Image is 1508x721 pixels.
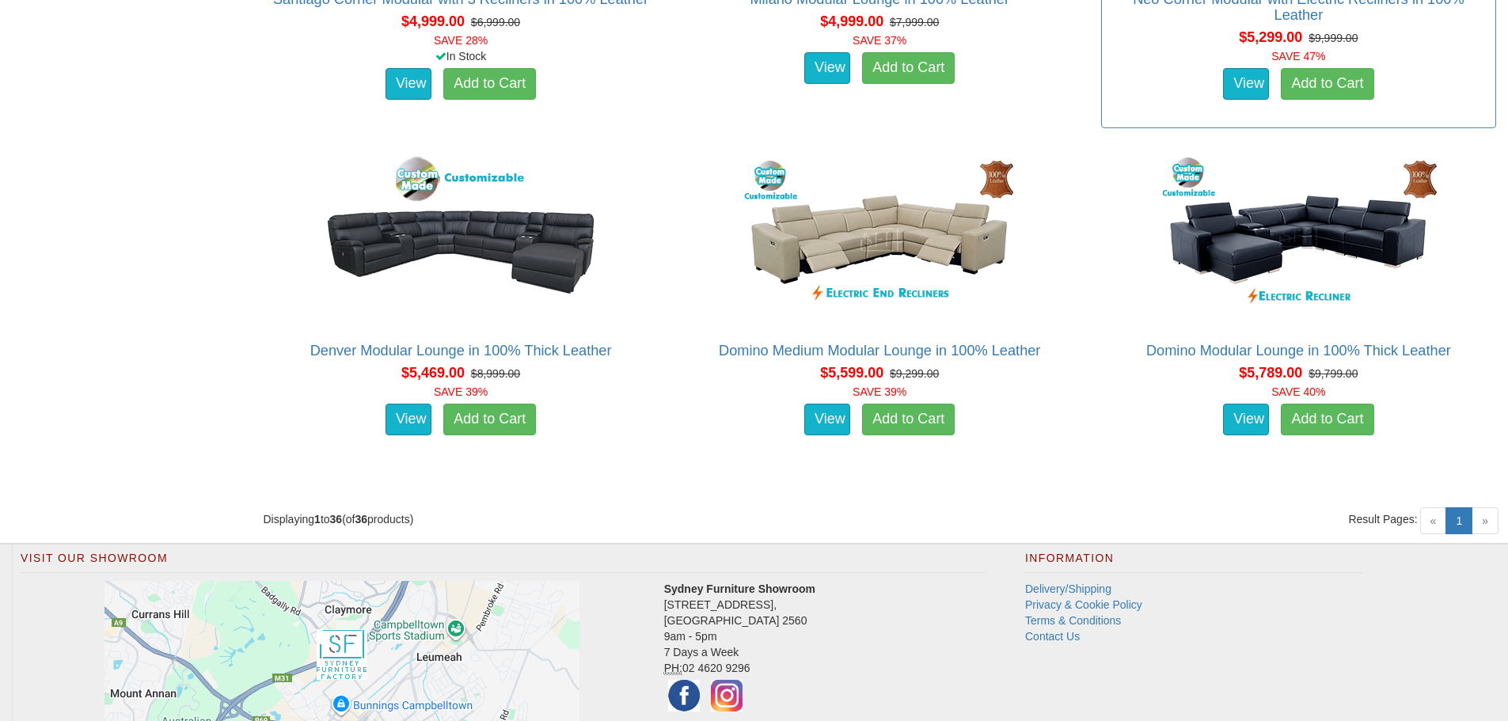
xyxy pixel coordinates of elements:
[664,662,682,675] abbr: Phone
[401,13,465,29] span: $4,999.00
[1239,365,1302,381] span: $5,789.00
[1472,507,1499,534] span: »
[1146,343,1451,359] a: Domino Modular Lounge in 100% Thick Leather
[1025,614,1121,627] a: Terms & Conditions
[318,153,603,327] img: Denver Modular Lounge in 100% Thick Leather
[664,582,815,595] strong: Sydney Furniture Showroom
[386,68,431,100] a: View
[1281,68,1373,100] a: Add to Cart
[1420,507,1447,534] span: «
[1025,630,1080,643] a: Contact Us
[434,34,488,47] font: SAVE 28%
[471,16,520,28] del: $6,999.00
[820,13,883,29] span: $4,999.00
[1309,367,1358,380] del: $9,799.00
[443,68,536,100] a: Add to Cart
[804,404,850,435] a: View
[314,513,321,526] strong: 1
[1025,598,1142,611] a: Privacy & Cookie Policy
[1239,29,1302,45] span: $5,299.00
[1271,50,1325,63] font: SAVE 47%
[1445,507,1472,534] a: 1
[401,365,465,381] span: $5,469.00
[21,552,986,573] h2: Visit Our Showroom
[719,343,1040,359] a: Domino Medium Modular Lounge in 100% Leather
[443,404,536,435] a: Add to Cart
[260,48,661,64] div: In Stock
[1223,68,1269,100] a: View
[471,367,520,380] del: $8,999.00
[862,52,955,84] a: Add to Cart
[664,676,704,715] img: Facebook
[434,385,488,398] font: SAVE 39%
[853,34,906,47] font: SAVE 37%
[890,16,939,28] del: $7,999.00
[853,385,906,398] font: SAVE 39%
[890,367,939,380] del: $9,299.00
[1281,404,1373,435] a: Add to Cart
[737,153,1022,327] img: Domino Medium Modular Lounge in 100% Leather
[355,513,367,526] strong: 36
[1348,511,1417,527] span: Result Pages:
[310,343,612,359] a: Denver Modular Lounge in 100% Thick Leather
[862,404,955,435] a: Add to Cart
[1223,404,1269,435] a: View
[1156,153,1441,327] img: Domino Modular Lounge in 100% Thick Leather
[1271,385,1325,398] font: SAVE 40%
[251,511,879,527] div: Displaying to (of products)
[1025,582,1111,595] a: Delivery/Shipping
[330,513,343,526] strong: 36
[386,404,431,435] a: View
[804,52,850,84] a: View
[707,676,746,715] img: Instagram
[820,365,883,381] span: $5,599.00
[1309,32,1358,44] del: $9,999.00
[1025,552,1362,573] h2: Information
